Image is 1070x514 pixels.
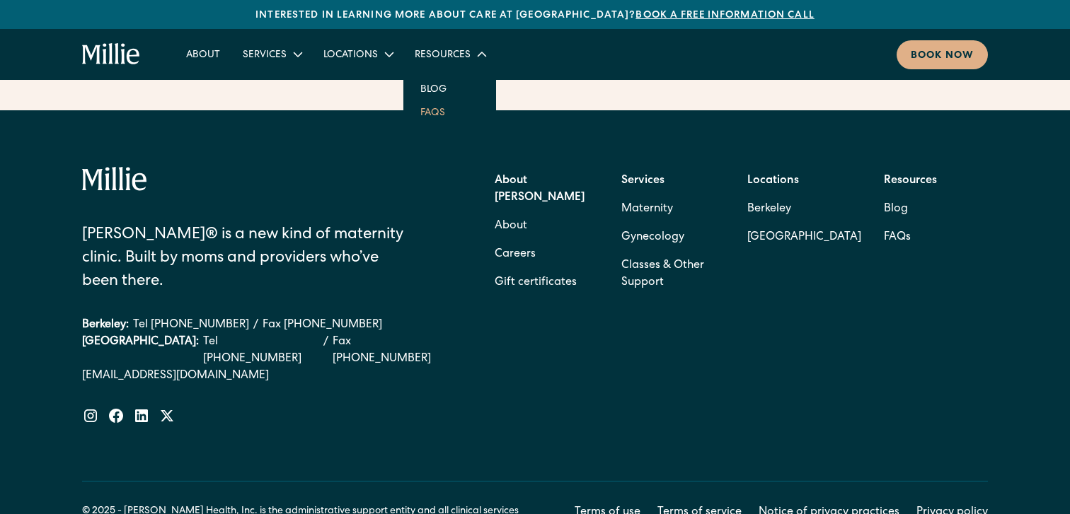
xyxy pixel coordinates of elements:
[621,252,725,297] a: Classes & Other Support
[897,40,988,69] a: Book now
[82,43,141,66] a: home
[175,42,231,66] a: About
[253,317,258,334] div: /
[243,48,287,63] div: Services
[203,334,319,368] a: Tel [PHONE_NUMBER]
[635,11,814,21] a: Book a free information call
[884,175,937,187] strong: Resources
[82,334,199,368] div: [GEOGRAPHIC_DATA]:
[231,42,312,66] div: Services
[82,368,452,385] a: [EMAIL_ADDRESS][DOMAIN_NAME]
[911,49,974,64] div: Book now
[747,223,861,252] a: [GEOGRAPHIC_DATA]
[621,175,665,187] strong: Services
[884,195,908,223] a: Blog
[415,48,471,63] div: Resources
[747,195,861,223] a: Berkeley
[263,317,382,334] a: Fax [PHONE_NUMBER]
[403,42,496,66] div: Resources
[133,317,249,334] a: Tel [PHONE_NUMBER]
[323,334,328,368] div: /
[82,317,129,334] div: Berkeley:
[409,100,456,124] a: FAQs
[621,223,684,252] a: Gynecology
[884,223,911,252] a: FAQs
[495,212,527,240] a: About
[82,224,415,294] div: [PERSON_NAME]® is a new kind of maternity clinic. Built by moms and providers who’ve been there.
[621,195,673,223] a: Maternity
[495,240,536,269] a: Careers
[403,66,496,135] nav: Resources
[495,269,577,297] a: Gift certificates
[323,48,378,63] div: Locations
[495,175,585,204] strong: About [PERSON_NAME]
[409,77,458,100] a: Blog
[333,334,452,368] a: Fax [PHONE_NUMBER]
[312,42,403,66] div: Locations
[747,175,799,187] strong: Locations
